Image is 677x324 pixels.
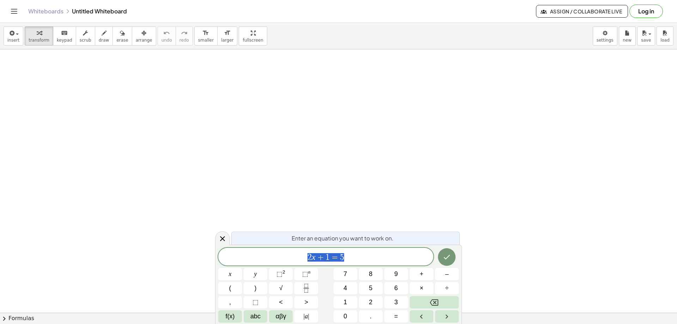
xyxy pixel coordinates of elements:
[229,283,231,293] span: (
[161,38,172,43] span: undo
[657,26,673,45] button: load
[597,38,614,43] span: settings
[359,268,383,280] button: 8
[176,26,193,45] button: redoredo
[623,38,632,43] span: new
[294,296,318,308] button: Greater than
[226,312,235,321] span: f(x)
[269,282,293,294] button: Square root
[394,312,398,321] span: =
[384,296,408,308] button: 3
[158,26,176,45] button: undoundo
[244,296,267,308] button: Placeholder
[420,283,423,293] span: ×
[384,310,408,323] button: Equals
[394,298,398,307] span: 3
[53,26,76,45] button: keyboardkeypad
[359,282,383,294] button: 5
[282,269,285,275] sup: 2
[132,26,156,45] button: arrange
[307,253,312,262] span: 2
[179,38,189,43] span: redo
[312,252,316,262] var: x
[334,296,357,308] button: 1
[269,268,293,280] button: Squared
[542,8,622,14] span: Assign / Collaborate Live
[308,313,309,320] span: |
[25,26,53,45] button: transform
[276,270,282,277] span: ⬚
[269,310,293,323] button: Greek alphabet
[95,26,113,45] button: draw
[637,26,655,45] button: save
[394,269,398,279] span: 9
[308,269,311,275] sup: n
[244,268,267,280] button: y
[202,29,209,37] i: format_size
[394,283,398,293] span: 6
[244,310,267,323] button: Alphabet
[244,282,267,294] button: )
[112,26,132,45] button: erase
[641,38,651,43] span: save
[445,269,449,279] span: –
[435,310,459,323] button: Right arrow
[410,310,433,323] button: Left arrow
[304,312,309,321] span: a
[410,282,433,294] button: Times
[239,26,267,45] button: fullscreen
[343,298,347,307] span: 1
[316,253,326,262] span: +
[99,38,109,43] span: draw
[4,26,23,45] button: insert
[330,253,340,262] span: =
[229,298,231,307] span: ,
[243,38,263,43] span: fullscreen
[255,283,257,293] span: )
[218,310,242,323] button: Functions
[254,269,257,279] span: y
[370,312,372,321] span: .
[334,310,357,323] button: 0
[250,312,261,321] span: abc
[369,283,372,293] span: 5
[302,270,308,277] span: ⬚
[28,8,63,15] a: Whiteboards
[221,38,233,43] span: larger
[343,283,347,293] span: 4
[410,268,433,280] button: Plus
[435,268,459,280] button: Minus
[7,38,19,43] span: insert
[536,5,628,18] button: Assign / Collaborate Live
[384,282,408,294] button: 6
[252,298,258,307] span: ⬚
[294,268,318,280] button: Superscript
[292,234,394,243] span: Enter an equation you want to work on.
[198,38,214,43] span: smaller
[438,248,456,266] button: Done
[619,26,636,45] button: new
[136,38,152,43] span: arrange
[420,269,423,279] span: +
[279,283,283,293] span: √
[369,269,372,279] span: 8
[410,296,459,308] button: Backspace
[334,282,357,294] button: 4
[294,282,318,294] button: Fraction
[218,268,242,280] button: x
[181,29,188,37] i: redo
[8,6,20,17] button: Toggle navigation
[269,296,293,308] button: Less than
[29,38,49,43] span: transform
[294,310,318,323] button: Absolute value
[194,26,218,45] button: format_sizesmaller
[116,38,128,43] span: erase
[359,310,383,323] button: .
[304,313,305,320] span: |
[593,26,617,45] button: settings
[276,312,286,321] span: αβγ
[343,312,347,321] span: 0
[80,38,91,43] span: scrub
[57,38,72,43] span: keypad
[359,296,383,308] button: 2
